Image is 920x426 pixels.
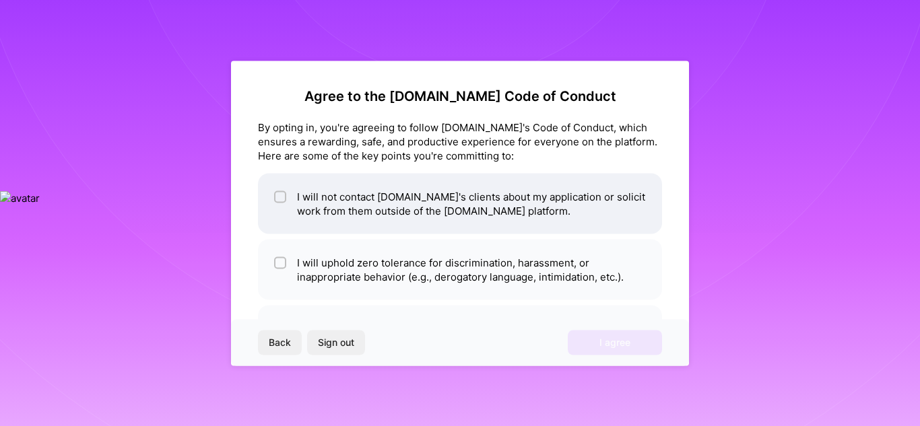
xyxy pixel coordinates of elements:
h2: Agree to the [DOMAIN_NAME] Code of Conduct [258,87,662,104]
button: Back [258,330,302,355]
li: I will declare my actual, physical location on my profile. [258,305,662,351]
li: I will not contact [DOMAIN_NAME]'s clients about my application or solicit work from them outside... [258,173,662,234]
button: Sign out [307,330,365,355]
div: By opting in, you're agreeing to follow [DOMAIN_NAME]'s Code of Conduct, which ensures a rewardin... [258,120,662,162]
li: I will uphold zero tolerance for discrimination, harassment, or inappropriate behavior (e.g., der... [258,239,662,299]
span: Sign out [318,336,354,349]
span: Back [269,336,291,349]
